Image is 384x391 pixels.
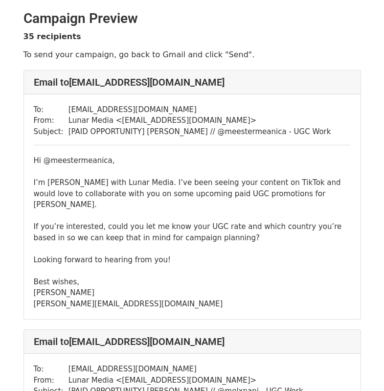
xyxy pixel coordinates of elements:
td: From: [34,375,68,386]
td: Lunar Media < [EMAIL_ADDRESS][DOMAIN_NAME] > [68,375,303,386]
div: Hi @meestermeanica, I’m [PERSON_NAME] with Lunar Media. I’ve been seeing your content on TikTok a... [34,155,351,309]
td: To: [34,364,68,375]
p: To send your campaign, go back to Gmail and click "Send". [23,49,361,60]
td: From: [34,115,68,126]
td: [EMAIL_ADDRESS][DOMAIN_NAME] [68,104,331,115]
td: Lunar Media < [EMAIL_ADDRESS][DOMAIN_NAME] > [68,115,331,126]
h4: Email to [EMAIL_ADDRESS][DOMAIN_NAME] [34,336,351,347]
h2: Campaign Preview [23,10,361,27]
td: Subject: [34,126,68,138]
td: [EMAIL_ADDRESS][DOMAIN_NAME] [68,364,303,375]
td: [PAID OPPORTUNITY] [PERSON_NAME] // @meestermeanica - UGC Work [68,126,331,138]
h4: Email to [EMAIL_ADDRESS][DOMAIN_NAME] [34,76,351,88]
td: To: [34,104,68,115]
strong: 35 recipients [23,32,81,41]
